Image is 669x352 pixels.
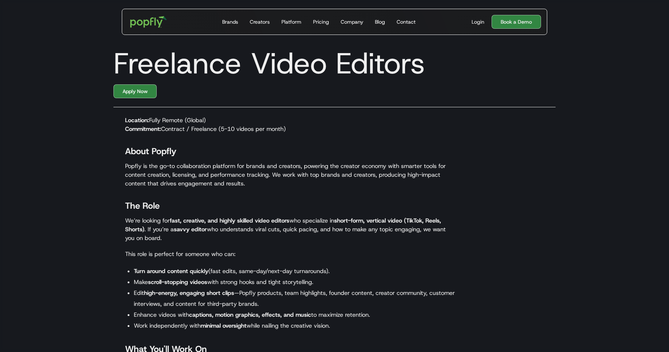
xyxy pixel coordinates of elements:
a: Apply Now [113,84,157,98]
strong: The Role [125,200,160,212]
a: Brands [219,9,241,35]
p: We’re looking for who specialize in . If you’re a who understands viral cuts, quick pacing, and h... [125,216,457,243]
li: Work independently with while nailing the creative vision. [134,320,457,331]
h1: Freelance Video Editors [108,46,561,81]
strong: high-energy, engaging short clips [144,289,234,297]
strong: Commitment: [125,125,161,133]
a: Pricing [310,9,332,35]
li: Enhance videos with to maximize retention. [134,309,457,320]
div: Pricing [313,18,329,25]
strong: savvy editor [174,225,207,233]
div: Login [472,18,484,25]
p: ‍ Fully Remote (Global) Contract / Freelance (5-10 videos per month) [125,116,457,133]
div: Contact [397,18,416,25]
strong: fast, creative, and highly skilled video editors [170,217,289,224]
strong: About Popfly [125,145,176,157]
a: Creators [247,9,273,35]
div: Platform [281,18,301,25]
strong: Turn around content quickly [134,267,208,275]
p: Popfly is the go-to collaboration platform for brands and creators, powering the creator economy ... [125,162,457,188]
a: Company [338,9,366,35]
p: This role is perfect for someone who can: [125,250,457,259]
a: Blog [372,9,388,35]
div: Blog [375,18,385,25]
div: Company [341,18,363,25]
a: Login [469,18,487,25]
li: Edit —Popfly products, team highlights, founder content, creator community, customer interviews, ... [134,288,457,309]
a: Book a Demo [492,15,541,29]
div: Brands [222,18,238,25]
strong: captions, motion graphics, effects, and music [189,311,311,319]
strong: scroll-stopping videos [148,278,207,286]
strong: Location: [125,116,149,124]
strong: minimal oversight [201,322,247,329]
div: Creators [250,18,270,25]
a: Platform [279,9,304,35]
a: Contact [394,9,418,35]
a: home [125,11,172,33]
li: (fast edits, same-day/next-day turnarounds). [134,266,457,277]
li: Make with strong hooks and tight storytelling. [134,277,457,288]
